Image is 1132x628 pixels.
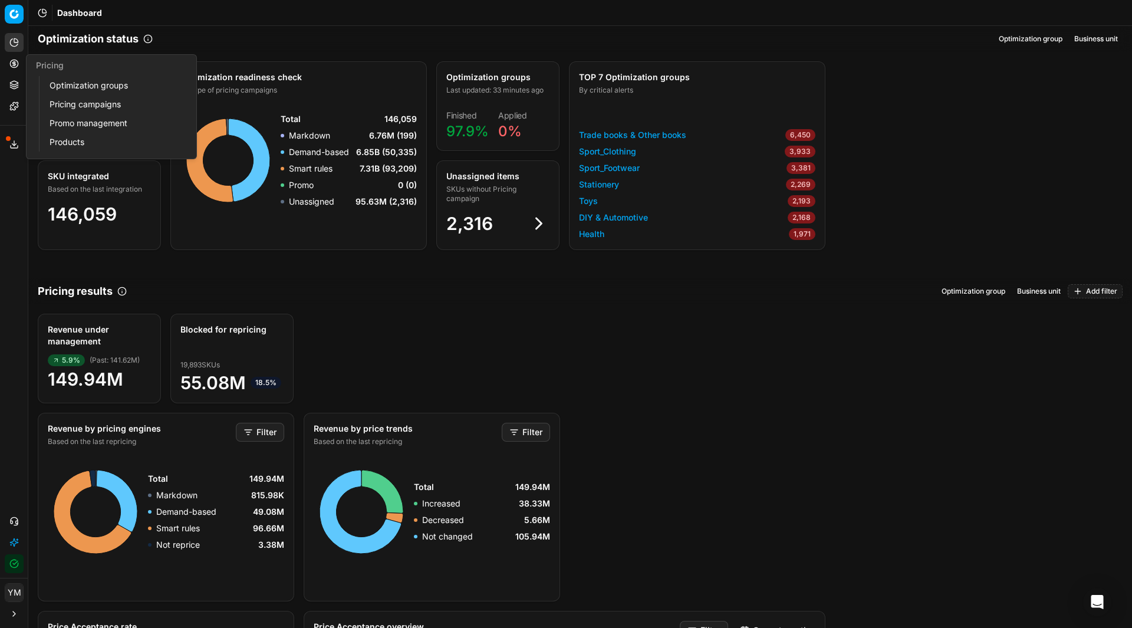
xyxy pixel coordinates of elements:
p: Increased [422,498,460,509]
div: Revenue under management [48,324,149,347]
div: Based on the last repricing [48,437,233,446]
button: Optimization group [937,284,1010,298]
p: Promo [289,179,314,191]
span: 49.08M [253,506,284,518]
span: 95.63M (2,316) [356,196,417,208]
div: Revenue by pricing engines [48,423,233,435]
button: Business unit [1070,32,1123,46]
span: 6.85B (50,335) [356,146,417,158]
span: 6.76M (199) [369,130,417,142]
p: Markdown [156,489,198,501]
div: Last updated: 33 minutes ago [446,86,547,95]
span: ( Past : 141.62M ) [90,356,140,365]
nav: breadcrumb [57,7,102,19]
p: Demand-based [289,146,349,158]
span: 38.33M [519,498,550,509]
a: Promo management [45,115,182,131]
div: By type of pricing campaigns [180,86,414,95]
button: Filter [236,423,284,442]
a: Sport_Clothing [579,146,636,157]
h2: Optimization status [38,31,139,47]
a: DIY & Automotive [579,212,648,223]
div: Based on the last repricing [314,437,499,446]
span: 5.66M [524,514,550,526]
p: Unassigned [289,196,334,208]
a: Sport_Footwear [579,162,640,174]
span: Total [148,473,168,485]
a: Products [45,134,182,150]
span: 2,316 [446,213,493,234]
span: YM [5,584,23,601]
div: Revenue by price trends [314,423,499,435]
button: Optimization group [994,32,1067,46]
dt: Finished [446,111,489,120]
span: 2,269 [786,179,815,190]
div: Optimization groups [446,71,547,83]
span: 2,168 [788,212,815,223]
p: Markdown [289,130,330,142]
dt: Applied [498,111,527,120]
div: SKUs without Pricing campaign [446,185,547,203]
div: Based on the last integration [48,185,149,194]
button: Filter [502,423,550,442]
div: By critical alerts [579,86,813,95]
span: 146,059 [384,113,417,125]
div: SKU integrated [48,170,149,182]
h2: Pricing results [38,283,113,300]
span: 105.94M [515,531,550,542]
div: Unassigned items [446,170,547,182]
span: 3,381 [787,162,815,174]
a: Health [579,228,604,240]
span: 146,059 [48,203,117,225]
button: YM [5,583,24,602]
a: Toys [579,195,598,207]
span: 0 (0) [398,179,417,191]
a: Stationery [579,179,619,190]
span: 55.08M [180,372,284,393]
p: Not reprice [156,539,200,551]
a: Trade books & Other books [579,129,686,141]
span: 6,450 [785,129,815,141]
span: 5.9% [48,354,85,366]
a: Pricing campaigns [45,96,182,113]
span: 149.94M [48,369,151,390]
span: 96.66M [253,522,284,534]
div: Blocked for repricing [180,324,281,336]
span: 7.31B (93,209) [360,163,417,175]
span: 149.94M [515,481,550,493]
p: Not changed [422,531,473,542]
span: Total [281,113,301,125]
p: Demand-based [156,506,216,518]
span: 19,893 SKUs [180,360,220,370]
p: Decreased [422,514,464,526]
span: 1,971 [789,228,815,240]
button: Add filter [1068,284,1123,298]
div: Optimization readiness check [180,71,414,83]
span: 2,193 [788,195,815,207]
div: TOP 7 Optimization groups [579,71,813,83]
button: Business unit [1012,284,1065,298]
span: 3.38M [258,539,284,551]
span: 815.98K [251,489,284,501]
span: 0% [498,123,522,140]
span: 97.9% [446,123,489,140]
span: 18.5% [251,377,281,389]
span: 3,933 [785,146,815,157]
span: Total [414,481,434,493]
span: Pricing [36,60,64,70]
span: Dashboard [57,7,102,19]
p: Smart rules [289,163,333,175]
a: Optimization groups [45,77,182,94]
div: Open Intercom Messenger [1083,588,1111,616]
p: Smart rules [156,522,200,534]
span: 149.94M [249,473,284,485]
